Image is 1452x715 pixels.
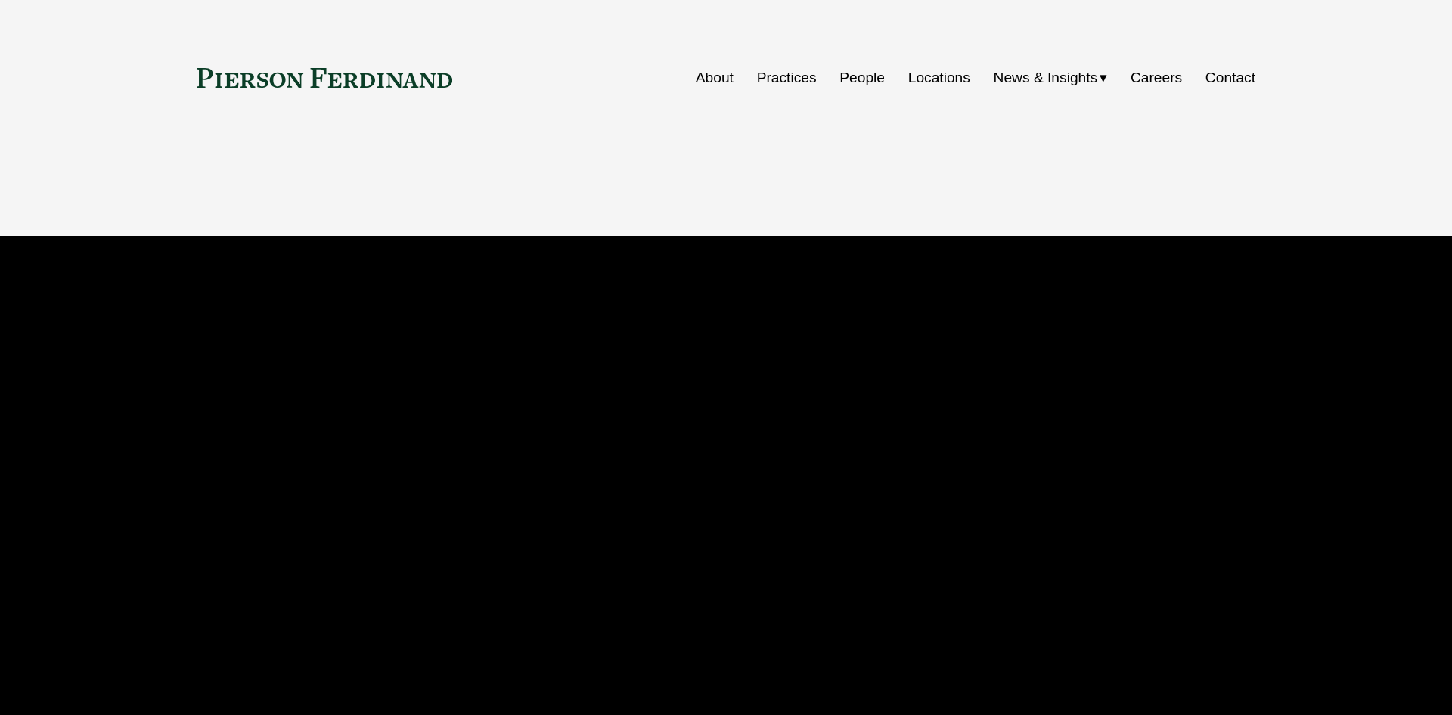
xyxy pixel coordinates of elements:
a: About [696,64,734,92]
a: Careers [1131,64,1182,92]
a: People [839,64,885,92]
a: Contact [1205,64,1255,92]
a: Locations [908,64,970,92]
span: News & Insights [994,65,1098,92]
a: folder dropdown [994,64,1108,92]
a: Practices [757,64,817,92]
